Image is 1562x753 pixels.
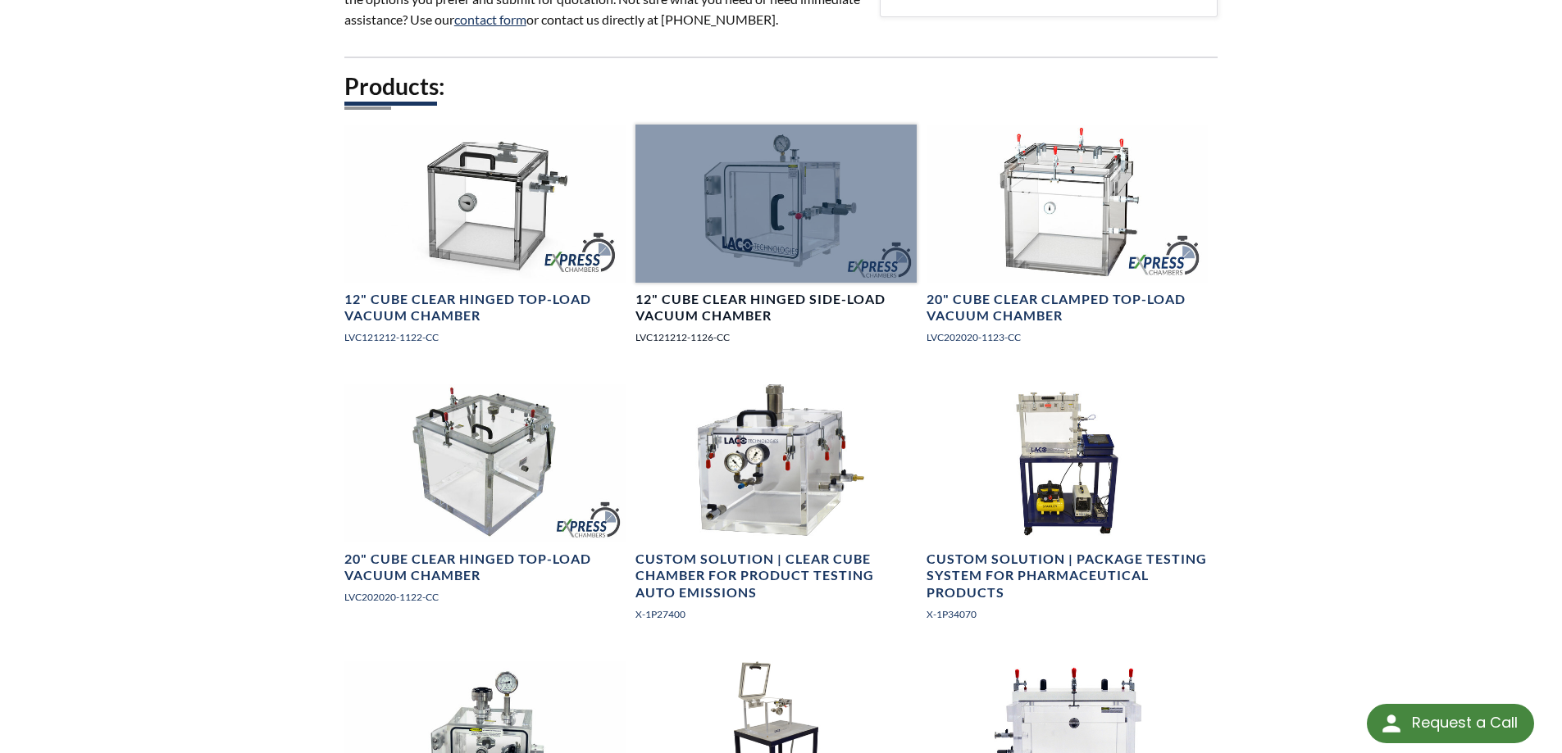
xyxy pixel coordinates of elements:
h4: 12" Cube Clear Hinged Top-Load Vacuum Chamber [344,291,626,325]
div: Request a Call [1367,704,1534,743]
h4: 20" Cube Clear Clamped Top-Load Vacuum Chamber [927,291,1208,325]
h4: 20" Cube Clear Hinged Top-Load Vacuum Chamber [344,551,626,585]
h2: Products: [344,71,1218,102]
a: LVC121212-1126-CC Express Chamber, right side angled view12" Cube Clear Hinged Side-Load Vacuum C... [635,125,917,358]
a: Package Testing System for Pharmaceutical Products, front viewCustom Solution | Package Testing S... [927,384,1208,635]
p: X-1P27400 [635,606,917,622]
div: Request a Call [1412,704,1518,742]
p: LVC121212-1126-CC [635,329,917,345]
h4: Custom Solution | Package Testing System for Pharmaceutical Products [927,551,1208,601]
a: LVC202020-1123-CC Clear Cubed Express Chamber, front angled view20" Cube Clear Clamped Top-Load V... [927,125,1208,358]
a: Clear Cube Chamber for Product Testing Auto EmissionsCustom Solution | Clear Cube Chamber for Pro... [635,384,917,635]
p: LVC121212-1122-CC [344,329,626,345]
p: LVC202020-1122-CC [344,589,626,605]
p: X-1P34070 [927,606,1208,622]
img: round button [1378,710,1405,737]
p: LVC202020-1123-CC [927,329,1208,345]
a: contact form [454,11,526,27]
h4: 12" Cube Clear Hinged Side-Load Vacuum Chamber [635,291,917,325]
a: LVC202020-1122-CC Cubed Express Chamber, rear angled view20" Cube Clear Hinged Top-Load Vacuum Ch... [344,384,626,618]
h4: Custom Solution | Clear Cube Chamber for Product Testing Auto Emissions [635,551,917,601]
a: LVC121212-1122-CC Express Chamber, angled view12" Cube Clear Hinged Top-Load Vacuum ChamberLVC121... [344,125,626,358]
